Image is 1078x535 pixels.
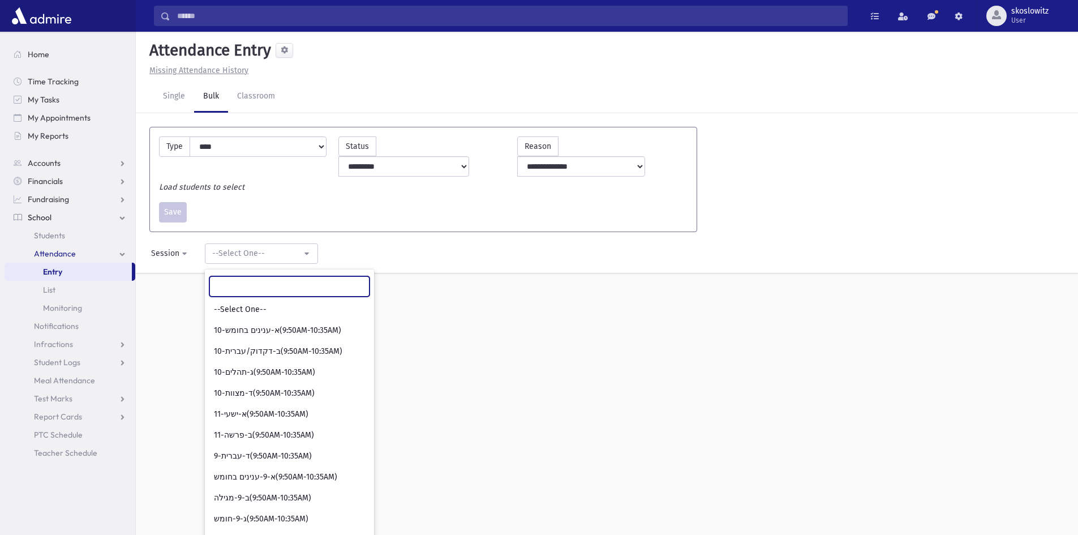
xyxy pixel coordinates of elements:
span: --Select One-- [214,304,267,315]
a: Student Logs [5,353,135,371]
span: Entry [43,267,62,277]
span: Test Marks [34,393,72,404]
span: Infractions [34,339,73,349]
label: Status [338,136,376,156]
span: Teacher Schedule [34,448,97,458]
button: --Select One-- [205,243,318,264]
span: 9-ד-עברית(9:50AM-10:35AM) [214,451,312,462]
input: Search [170,6,847,26]
span: School [28,212,51,222]
a: Entry [5,263,132,281]
a: Financials [5,172,135,190]
span: PTC Schedule [34,430,83,440]
span: My Appointments [28,113,91,123]
span: Financials [28,176,63,186]
div: Load students to select [153,181,693,193]
a: My Reports [5,127,135,145]
span: User [1011,16,1049,25]
span: 10-א-ענינים בחומש(9:50AM-10:35AM) [214,325,341,336]
a: Single [154,81,194,113]
span: Time Tracking [28,76,79,87]
span: List [43,285,55,295]
span: My Tasks [28,95,59,105]
button: Session [144,243,196,264]
span: Student Logs [34,357,80,367]
span: 10-ד-מצוות(9:50AM-10:35AM) [214,388,315,399]
input: Search [209,276,370,297]
span: Students [34,230,65,241]
span: ב-9-מגילה(9:50AM-10:35AM) [214,493,311,504]
a: My Tasks [5,91,135,109]
label: Type [159,136,190,157]
a: Teacher Schedule [5,444,135,462]
a: Infractions [5,335,135,353]
a: Missing Attendance History [145,66,248,75]
span: 11-א-ישעי(9:50AM-10:35AM) [214,409,308,420]
a: PTC Schedule [5,426,135,444]
a: Classroom [228,81,284,113]
button: Save [159,202,187,222]
a: Home [5,45,135,63]
a: My Appointments [5,109,135,127]
a: Time Tracking [5,72,135,91]
a: Report Cards [5,408,135,426]
span: My Reports [28,131,68,141]
a: Monitoring [5,299,135,317]
h5: Attendance Entry [145,41,271,60]
a: Bulk [194,81,228,113]
a: Fundraising [5,190,135,208]
div: Session [151,247,179,259]
u: Missing Attendance History [149,66,248,75]
a: List [5,281,135,299]
span: 11-ב-פרשה(9:50AM-10:35AM) [214,430,314,441]
span: skoslowitz [1011,7,1049,16]
a: School [5,208,135,226]
div: --Select One-- [212,247,302,259]
span: Fundraising [28,194,69,204]
span: 10-ג-תהלים(9:50AM-10:35AM) [214,367,315,378]
span: Accounts [28,158,61,168]
span: Monitoring [43,303,82,313]
label: Reason [517,136,559,156]
span: Meal Attendance [34,375,95,386]
span: א-9-ענינים בחומש(9:50AM-10:35AM) [214,472,337,483]
img: AdmirePro [9,5,74,27]
a: Notifications [5,317,135,335]
span: Attendance [34,249,76,259]
a: Students [5,226,135,245]
span: 10-ב-דקדוק/עברית(9:50AM-10:35AM) [214,346,342,357]
span: Notifications [34,321,79,331]
span: Home [28,49,49,59]
a: Accounts [5,154,135,172]
a: Attendance [5,245,135,263]
span: Report Cards [34,412,82,422]
span: ג-9-חומש(9:50AM-10:35AM) [214,513,308,525]
a: Test Marks [5,390,135,408]
a: Meal Attendance [5,371,135,390]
